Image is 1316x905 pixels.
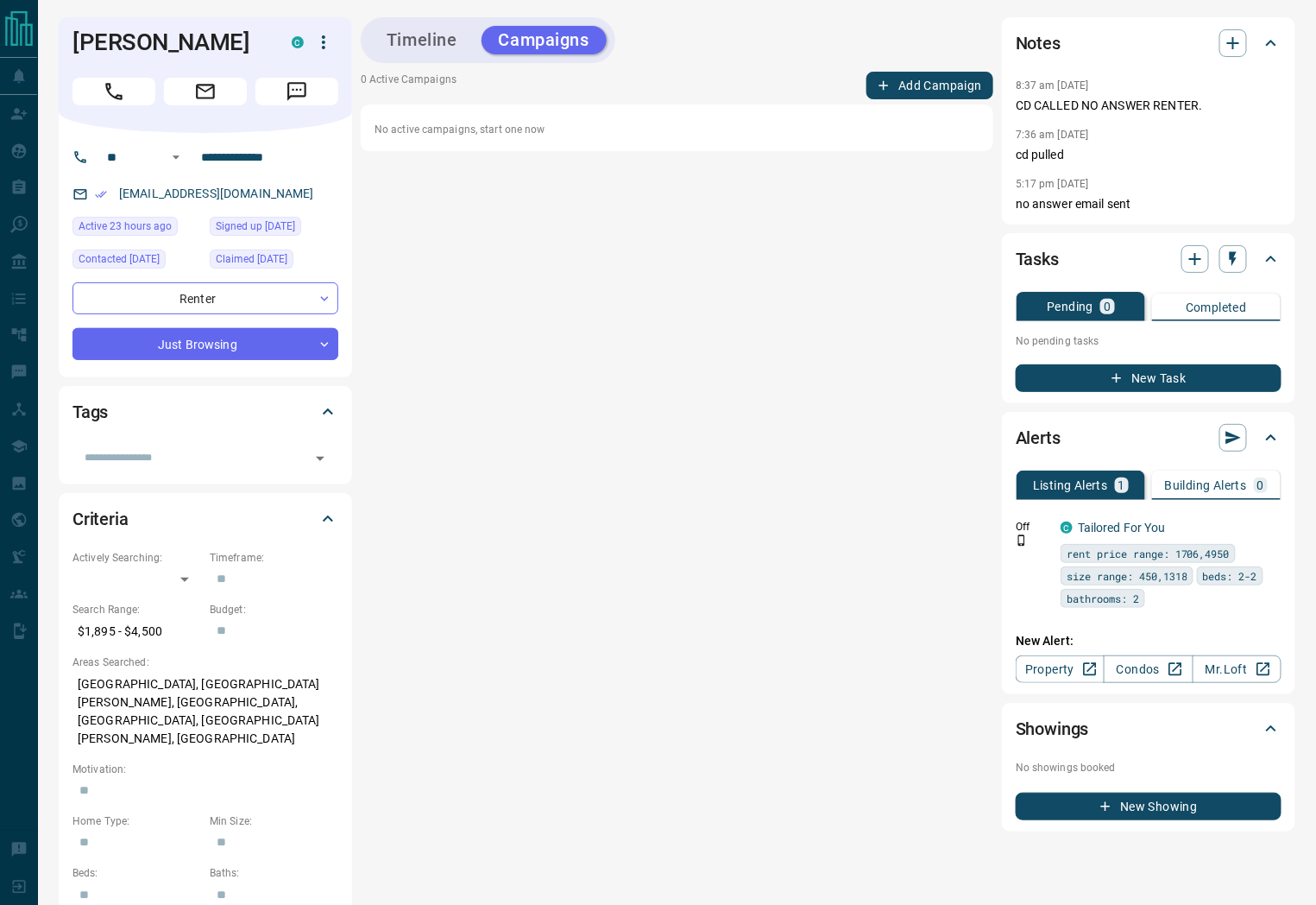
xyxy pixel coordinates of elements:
div: Showings [1016,708,1281,750]
button: Campaigns [482,26,607,54]
p: No active campaigns, start one now [375,122,979,137]
button: New Task [1016,364,1281,392]
div: Alerts [1016,417,1281,459]
div: Tags [72,391,338,433]
p: cd pulled [1016,146,1281,164]
p: CD CALLED NO ANSWER RENTER. [1016,97,1281,115]
p: Off [1016,519,1050,535]
p: Min Size: [210,813,338,829]
p: Search Range: [72,602,201,617]
p: New Alert: [1016,632,1281,650]
div: Renter [72,282,338,314]
p: Actively Searching: [72,550,201,566]
div: Notes [1016,22,1281,64]
p: Baths: [210,865,338,881]
div: condos.ca [292,36,304,48]
p: 0 Active Campaigns [361,72,457,99]
p: Timeframe: [210,550,338,566]
button: New Showing [1016,793,1281,820]
h2: Notes [1016,29,1061,57]
p: Motivation: [72,762,338,777]
p: no answer email sent [1016,195,1281,213]
div: Thu May 15 2025 [210,250,338,274]
button: Timeline [369,26,475,54]
span: bathrooms: 2 [1067,590,1139,607]
button: Open [308,446,332,471]
span: Call [72,78,155,105]
button: Open [166,147,186,168]
span: beds: 2-2 [1203,567,1257,585]
svg: Push Notification Only [1016,535,1028,547]
div: Tasks [1016,238,1281,280]
div: Thu May 15 2025 [72,250,201,274]
p: Areas Searched: [72,655,338,670]
span: Active 23 hours ago [79,218,172,235]
p: Completed [1186,301,1247,313]
p: Beds: [72,865,201,881]
div: Criteria [72,498,338,540]
button: Add Campaign [866,72,993,99]
p: $1,895 - $4,500 [72,617,201,646]
a: [EMAIL_ADDRESS][DOMAIN_NAME] [119,187,314,200]
h1: [PERSON_NAME] [72,28,266,56]
span: size range: 450,1318 [1067,567,1187,585]
p: 0 [1257,479,1264,491]
span: Claimed [DATE] [216,250,287,268]
p: 5:17 pm [DATE] [1016,178,1089,190]
p: Listing Alerts [1033,479,1108,491]
p: Pending [1047,301,1093,313]
a: Mr.Loft [1193,655,1281,683]
div: Mon Sep 15 2025 [72,217,201,241]
a: Property [1016,655,1105,683]
p: 0 [1104,301,1111,313]
p: Building Alerts [1165,479,1247,491]
p: 7:36 am [DATE] [1016,129,1089,141]
a: Tailored For You [1078,521,1166,535]
h2: Alerts [1016,424,1061,452]
span: Message [255,78,338,105]
div: condos.ca [1061,522,1073,534]
a: Condos [1104,655,1193,683]
h2: Criteria [72,505,129,533]
p: No pending tasks [1016,328,1281,354]
span: rent price range: 1706,4950 [1067,545,1230,562]
span: Contacted [DATE] [79,250,160,268]
p: [GEOGRAPHIC_DATA], [GEOGRAPHIC_DATA][PERSON_NAME], [GEOGRAPHIC_DATA], [GEOGRAPHIC_DATA], [GEOGRAP... [72,670,338,753]
div: Sat Feb 08 2025 [210,217,338,241]
h2: Tasks [1016,245,1059,273]
p: Home Type: [72,813,201,829]
svg: Email Verified [95,188,107,200]
span: Signed up [DATE] [216,218,295,235]
h2: Showings [1016,715,1089,743]
h2: Tags [72,398,108,426]
div: Just Browsing [72,328,338,360]
p: Budget: [210,602,338,617]
span: Email [164,78,247,105]
p: 8:37 am [DATE] [1016,79,1089,92]
p: No showings booked [1016,760,1281,775]
p: 1 [1118,479,1125,491]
